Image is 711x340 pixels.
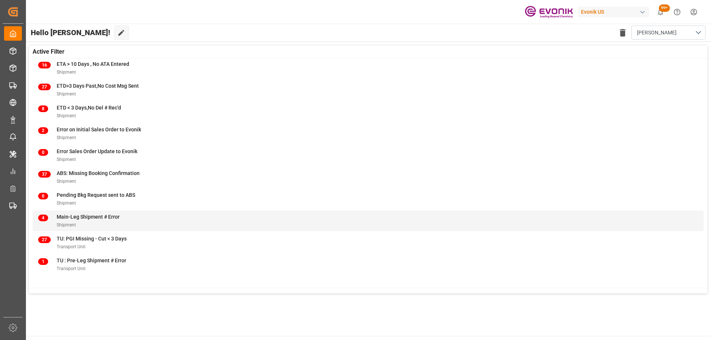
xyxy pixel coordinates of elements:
[57,170,140,176] span: ABS: Missing Booking Confirmation
[57,105,121,111] span: ETD < 3 Days,No Del # Rec'd
[631,26,705,40] button: open menu
[57,70,76,75] span: Shipment
[57,135,76,140] span: Shipment
[57,127,141,132] span: Error on Initial Sales Order to Evonik
[57,113,76,118] span: Shipment
[57,192,135,198] span: Pending Bkg Request sent to ABS
[578,5,652,19] button: Evonik US
[38,257,698,272] a: 1TU : Pre-Leg Shipment # ErrorTransport Unit
[57,179,76,184] span: Shipment
[57,257,126,263] span: TU : Pre-Leg Shipment # Error
[38,105,48,112] span: 8
[57,148,137,154] span: Error Sales Order Update to Evonik
[38,191,698,207] a: 0Pending Bkg Request sent to ABSShipment
[57,157,76,162] span: Shipment
[38,236,51,243] span: 27
[578,7,649,17] div: Evonik US
[38,127,48,134] span: 2
[652,4,669,20] button: show 100 new notifications
[38,62,51,68] span: 16
[659,4,670,12] span: 99+
[57,236,127,242] span: TU: PGI Missing - Cut < 3 Days
[38,104,698,119] a: 8ETD < 3 Days,No Del # Rec'dShipment
[38,215,48,221] span: 4
[38,169,698,185] a: 37ABS: Missing Booking ConfirmationShipment
[38,258,48,265] span: 1
[57,244,86,249] span: Transport Unit
[38,171,51,178] span: 37
[38,235,698,250] a: 27TU: PGI Missing - Cut < 3 DaysTransport Unit
[33,47,64,56] span: Active Filter
[38,193,48,199] span: 0
[57,91,76,97] span: Shipment
[38,84,51,90] span: 27
[57,201,76,206] span: Shipment
[57,61,129,67] span: ETA > 10 Days , No ATA Entered
[669,4,685,20] button: Help Center
[38,126,698,141] a: 2Error on Initial Sales Order to EvonikShipment
[38,149,48,156] span: 0
[57,266,86,271] span: Transport Unit
[57,214,120,220] span: Main-Leg Shipment # Error
[38,148,698,163] a: 0Error Sales Order Update to EvonikShipment
[38,82,698,98] a: 27ETD>3 Days Past,No Cost Msg SentShipment
[57,222,76,228] span: Shipment
[525,6,573,18] img: Evonik-brand-mark-Deep-Purple-RGB.jpeg_1700498283.jpeg
[31,26,110,40] span: Hello [PERSON_NAME]!
[38,60,698,76] a: 16ETA > 10 Days , No ATA EnteredShipment
[38,213,698,229] a: 4Main-Leg Shipment # ErrorShipment
[637,29,677,37] span: [PERSON_NAME]
[57,83,139,89] span: ETD>3 Days Past,No Cost Msg Sent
